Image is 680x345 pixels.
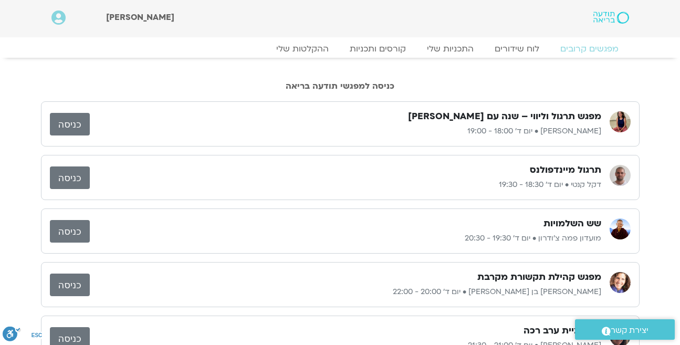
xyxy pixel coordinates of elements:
[41,81,640,91] h2: כניסה למפגשי תודעה בריאה
[106,12,174,23] span: [PERSON_NAME]
[90,179,601,191] p: דקל קנטי • יום ד׳ 18:30 - 19:30
[51,44,629,54] nav: Menu
[50,166,90,189] a: כניסה
[408,110,601,123] h3: מפגש תרגול וליווי – שנה עם [PERSON_NAME]
[543,217,601,230] h3: שש השלמויות
[575,319,675,340] a: יצירת קשר
[266,44,339,54] a: ההקלטות שלי
[90,286,601,298] p: [PERSON_NAME] בן [PERSON_NAME] • יום ד׳ 20:00 - 22:00
[416,44,484,54] a: התכניות שלי
[530,164,601,176] h3: תרגול מיינדפולנס
[90,232,601,245] p: מועדון פמה צ'ודרון • יום ד׳ 19:30 - 20:30
[484,44,550,54] a: לוח שידורים
[610,218,631,239] img: מועדון פמה צ'ודרון
[50,220,90,243] a: כניסה
[50,113,90,135] a: כניסה
[610,165,631,186] img: דקל קנטי
[610,272,631,293] img: שאנייה כהן בן חיים
[550,44,629,54] a: מפגשים קרובים
[90,125,601,138] p: [PERSON_NAME] • יום ד׳ 18:00 - 19:00
[611,323,648,338] span: יצירת קשר
[524,325,601,337] h3: מדיטציית ערב רכה
[610,111,631,132] img: מליסה בר-אילן
[50,274,90,296] a: כניסה
[339,44,416,54] a: קורסים ותכניות
[477,271,601,284] h3: מפגש קהילת תקשורת מקרבת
